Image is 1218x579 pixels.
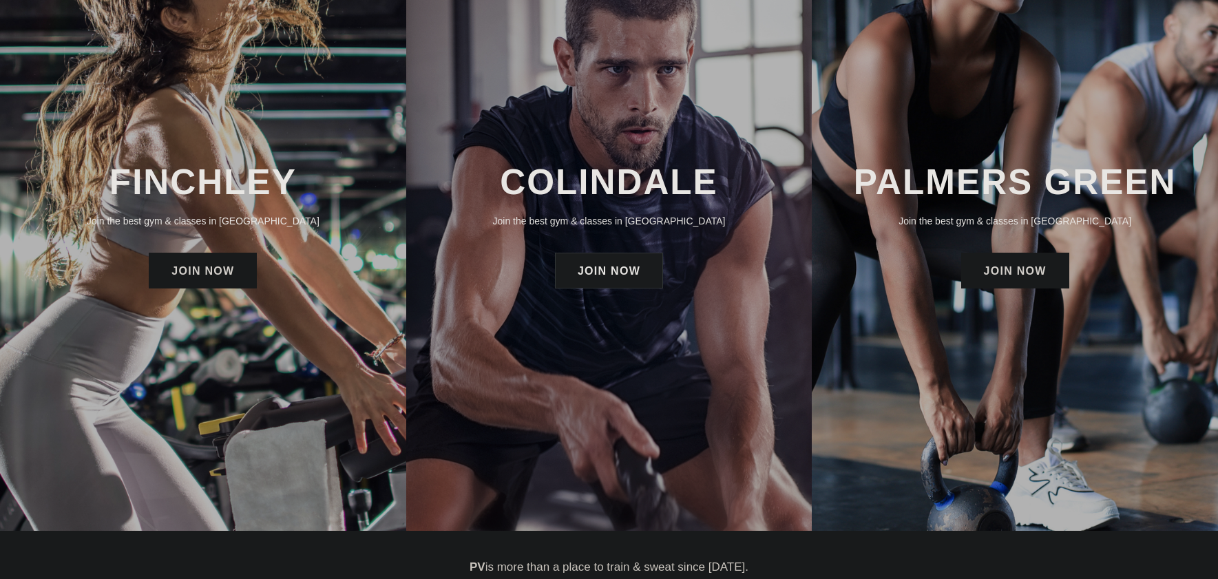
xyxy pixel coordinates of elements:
p: is more than a place to train & sweat since [DATE]. [234,558,985,576]
h3: FINCHLEY [14,161,392,203]
p: Join the best gym & classes in [GEOGRAPHIC_DATA] [420,213,799,229]
h3: PALMERS GREEN [826,161,1204,203]
a: JOIN NOW: Finchley Membership [149,253,257,288]
p: Join the best gym & classes in [GEOGRAPHIC_DATA] [826,213,1204,229]
strong: PV [470,560,485,573]
p: Join the best gym & classes in [GEOGRAPHIC_DATA] [14,213,392,229]
a: JOIN NOW: Palmers Green Membership [961,253,1069,288]
a: JOIN NOW: Colindale Membership [555,253,663,288]
h3: COLINDALE [420,161,799,203]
